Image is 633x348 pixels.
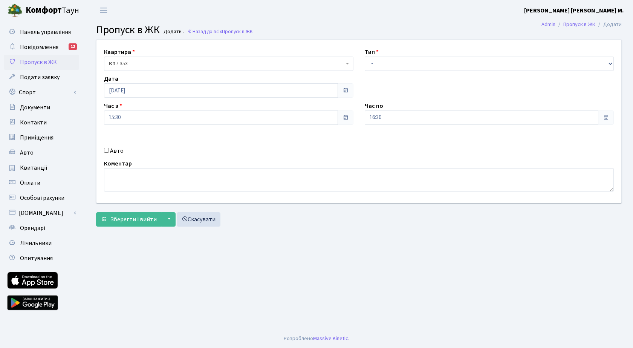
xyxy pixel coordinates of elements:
[104,159,132,168] label: Коментар
[4,175,79,190] a: Оплати
[20,43,58,51] span: Повідомлення
[20,254,53,262] span: Опитування
[4,145,79,160] a: Авто
[4,236,79,251] a: Лічильники
[4,251,79,266] a: Опитування
[20,164,47,172] span: Квитанції
[365,48,379,57] label: Тип
[4,205,79,221] a: [DOMAIN_NAME]
[530,17,633,32] nav: breadcrumb
[109,60,344,67] span: <b>КТ</b>&nbsp;&nbsp;&nbsp;&nbsp;7-353
[4,40,79,55] a: Повідомлення12
[110,146,124,155] label: Авто
[162,29,184,35] small: Додати .
[524,6,624,15] a: [PERSON_NAME] [PERSON_NAME] М.
[4,100,79,115] a: Документи
[104,48,135,57] label: Квартира
[4,70,79,85] a: Подати заявку
[595,20,622,29] li: Додати
[284,334,349,343] div: Розроблено .
[563,20,595,28] a: Пропуск в ЖК
[20,28,71,36] span: Панель управління
[94,4,113,17] button: Переключити навігацію
[20,118,47,127] span: Контакти
[104,74,118,83] label: Дата
[104,57,353,71] span: <b>КТ</b>&nbsp;&nbsp;&nbsp;&nbsp;7-353
[4,221,79,236] a: Орендарі
[26,4,62,16] b: Комфорт
[69,43,77,50] div: 12
[4,85,79,100] a: Спорт
[20,133,54,142] span: Приміщення
[365,101,383,110] label: Час по
[177,212,220,227] a: Скасувати
[4,190,79,205] a: Особові рахунки
[110,215,157,224] span: Зберегти і вийти
[4,130,79,145] a: Приміщення
[20,224,45,232] span: Орендарі
[20,239,52,247] span: Лічильники
[26,4,79,17] span: Таун
[20,58,57,66] span: Пропуск в ЖК
[541,20,555,28] a: Admin
[20,149,34,157] span: Авто
[20,103,50,112] span: Документи
[109,60,116,67] b: КТ
[20,73,60,81] span: Подати заявку
[104,101,122,110] label: Час з
[4,160,79,175] a: Квитанції
[187,28,253,35] a: Назад до всіхПропуск в ЖК
[8,3,23,18] img: logo.png
[4,55,79,70] a: Пропуск в ЖК
[4,25,79,40] a: Панель управління
[20,194,64,202] span: Особові рахунки
[20,179,40,187] span: Оплати
[222,28,253,35] span: Пропуск в ЖК
[4,115,79,130] a: Контакти
[313,334,348,342] a: Massive Kinetic
[96,22,160,37] span: Пропуск в ЖК
[96,212,162,227] button: Зберегти і вийти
